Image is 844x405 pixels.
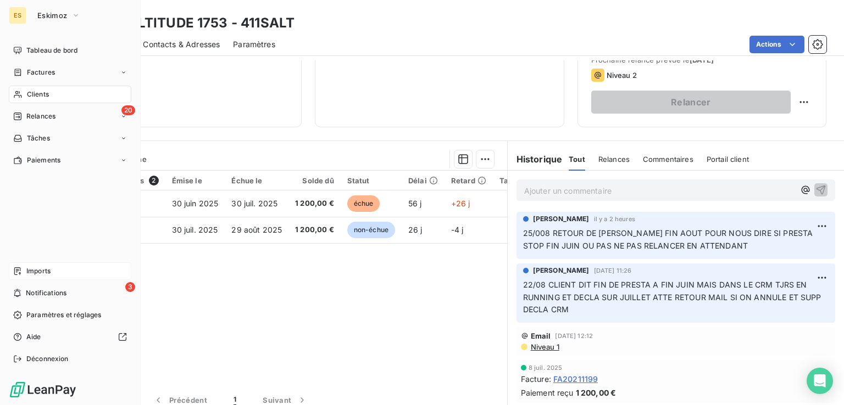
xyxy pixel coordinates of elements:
span: 20 [121,105,135,115]
a: Factures [9,64,131,81]
a: Clients [9,86,131,103]
span: Imports [26,266,51,276]
span: Tableau de bord [26,46,77,55]
span: 25/008 RETOUR DE [PERSON_NAME] FIN AOUT POUR NOUS DIRE SI PRESTA STOP FIN JUIN OU PAS NE PAS RELA... [523,228,815,250]
span: Aide [26,332,41,342]
span: -4 j [451,225,464,234]
div: Émise le [172,176,219,185]
span: Notifications [26,288,66,298]
span: Portail client [707,155,749,164]
span: 30 juil. 2025 [172,225,218,234]
a: 20Relances [9,108,131,125]
div: Retard [451,176,486,185]
span: Factures [27,67,55,77]
span: Paiement reçu [521,387,574,398]
span: Eskimoz [37,11,67,20]
span: +26 j [451,199,470,208]
h6: Historique [508,153,563,166]
span: 2 [149,176,159,185]
h3: SAS ALTITUDE 1753 - 411SALT [97,13,295,33]
span: non-échue [347,222,395,238]
div: Open Intercom Messenger [807,368,833,394]
span: [DATE] 11:26 [594,267,632,274]
span: [PERSON_NAME] [533,266,590,275]
span: 22/08 CLIENT DIT FIN DE PRESTA A FIN JUIN MAIS DANS LE CRM TJRS EN RUNNING ET DECLA SUR JUILLET A... [523,280,824,314]
div: Tag relance [499,176,553,185]
span: Tout [569,155,585,164]
span: 1 200,00 € [576,387,617,398]
span: 26 j [408,225,423,234]
span: Paramètres [233,39,275,50]
button: Actions [749,36,804,53]
span: 56 j [408,199,422,208]
span: Paiements [27,155,60,165]
span: 30 juin 2025 [172,199,219,208]
span: Commentaires [643,155,693,164]
span: il y a 2 heures [594,216,635,222]
span: Tâches [27,133,50,143]
button: Relancer [591,91,791,114]
span: échue [347,195,380,212]
a: Tableau de bord [9,42,131,59]
span: Relances [26,111,55,121]
span: 1 200,00 € [295,224,334,235]
div: Délai [408,176,438,185]
span: [PERSON_NAME] [533,214,590,224]
span: 30 juil. 2025 [231,199,277,208]
span: Niveau 2 [607,71,637,80]
span: Niveau 1 [530,342,559,351]
span: Contacts & Adresses [143,39,220,50]
span: Email [531,331,551,340]
span: FA20211199 [553,373,598,385]
div: Solde dû [295,176,334,185]
span: Paramètres et réglages [26,310,101,320]
span: Déconnexion [26,354,69,364]
a: Aide [9,328,131,346]
span: 29 août 2025 [231,225,282,234]
div: Échue le [231,176,282,185]
span: Relances [598,155,630,164]
span: 8 juil. 2025 [529,364,563,371]
span: 1 200,00 € [295,198,334,209]
span: [DATE] 12:12 [555,333,593,339]
a: Paiements [9,151,131,169]
div: Statut [347,176,395,185]
a: Imports [9,262,131,280]
a: Tâches [9,130,131,147]
div: ES [9,7,26,24]
img: Logo LeanPay [9,381,77,398]
span: Facture : [521,373,551,385]
a: Paramètres et réglages [9,306,131,324]
span: 3 [125,282,135,292]
span: Clients [27,89,49,99]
